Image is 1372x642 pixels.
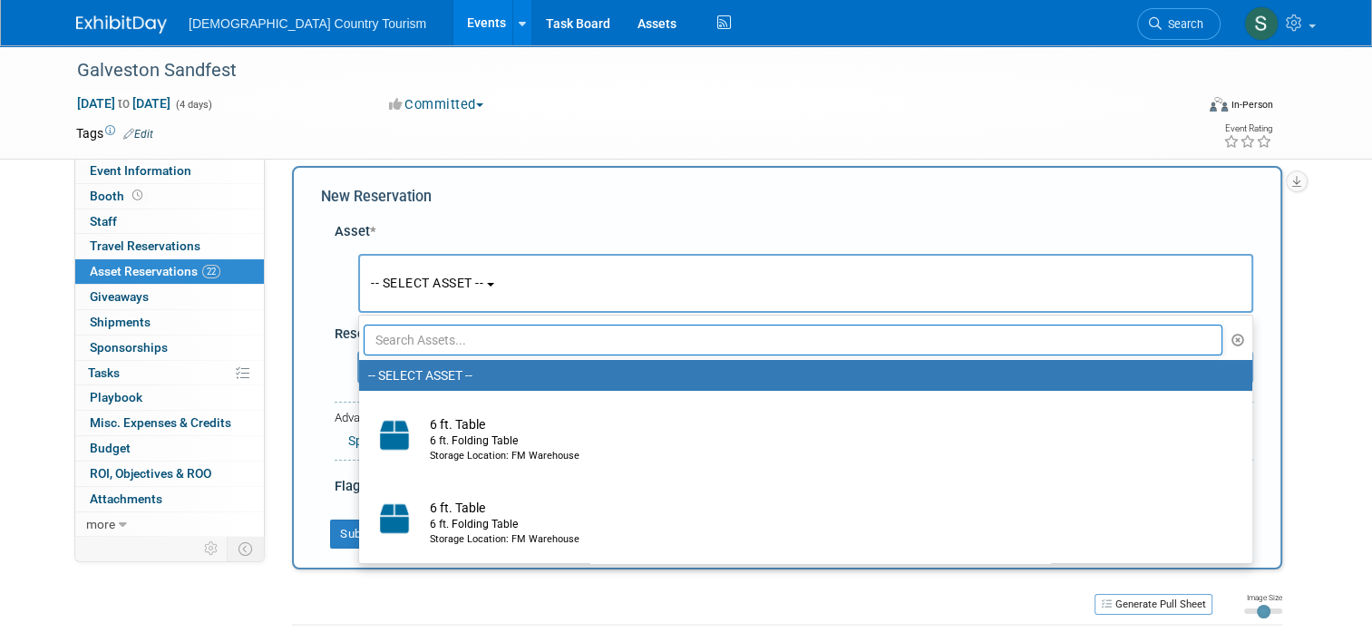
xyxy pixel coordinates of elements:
a: Shipments [75,310,264,335]
img: ExhibitDay [76,15,167,34]
div: Asset [335,222,1253,241]
input: Search Assets... [364,325,1222,355]
a: Attachments [75,487,264,511]
td: 6 ft. Table [421,415,1216,463]
img: Format-Inperson.png [1210,97,1228,112]
button: Generate Pull Sheet [1095,594,1212,615]
div: Reservation Notes [335,325,1253,344]
div: Advanced Options [335,410,1253,427]
span: ROI, Objectives & ROO [90,466,211,481]
div: Event Format [1096,94,1273,122]
span: Giveaways [90,289,149,304]
span: Attachments [90,491,162,506]
a: ROI, Objectives & ROO [75,462,264,486]
span: Shipments [90,315,151,329]
div: Event Rating [1223,124,1272,133]
a: Giveaways [75,285,264,309]
button: Committed [383,95,491,114]
span: Misc. Expenses & Credits [90,415,231,430]
span: Travel Reservations [90,238,200,253]
span: -- SELECT ASSET -- [371,276,483,290]
label: -- SELECT ASSET -- [368,364,1234,387]
img: Capital-Asset-Icon-2.png [368,415,421,455]
span: to [115,96,132,111]
div: Galveston Sandfest [71,54,1172,87]
span: Asset Reservations [90,264,220,278]
span: Budget [90,441,131,455]
span: Event Information [90,163,191,178]
td: Personalize Event Tab Strip [196,537,228,560]
div: 6 ft. Folding Table [430,433,1216,449]
span: New Reservation [321,188,432,205]
div: 6 ft. Folding Table [430,517,1216,532]
a: Asset Reservations22 [75,259,264,284]
a: Booth [75,184,264,209]
span: Staff [90,214,117,229]
span: more [86,517,115,531]
a: Playbook [75,385,264,410]
button: Submit [330,520,390,549]
a: Tasks [75,361,264,385]
a: Sponsorships [75,336,264,360]
span: Search [1162,17,1203,31]
span: 22 [202,265,220,278]
a: Edit [123,128,153,141]
span: (4 days) [174,99,212,111]
span: [DEMOGRAPHIC_DATA] Country Tourism [189,16,426,31]
td: Tags [76,124,153,142]
a: Specify Shipping Logistics Category [348,433,549,448]
span: Booth not reserved yet [129,189,146,202]
img: Capital-Asset-Icon-2.png [368,499,421,539]
div: In-Person [1231,98,1273,112]
div: Image Size [1244,592,1282,603]
span: Tasks [88,365,120,380]
a: more [75,512,264,537]
a: Misc. Expenses & Credits [75,411,264,435]
a: Search [1137,8,1221,40]
td: Toggle Event Tabs [228,537,265,560]
a: Staff [75,209,264,234]
div: Storage Location: FM Warehouse [430,532,1216,547]
span: Sponsorships [90,340,168,355]
a: Travel Reservations [75,234,264,258]
span: Flag: [335,478,364,494]
td: 6 ft. Table [421,499,1216,547]
img: Steve Vannier [1244,6,1279,41]
div: Storage Location: FM Warehouse [430,449,1216,463]
span: Booth [90,189,146,203]
span: Playbook [90,390,142,404]
span: [DATE] [DATE] [76,95,171,112]
a: Event Information [75,159,264,183]
a: Budget [75,436,264,461]
button: -- SELECT ASSET -- [358,254,1253,313]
